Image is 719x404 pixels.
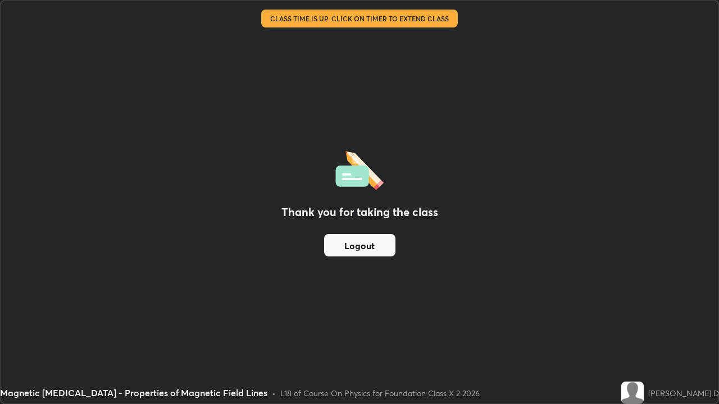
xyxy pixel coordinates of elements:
[280,387,480,399] div: L18 of Course On Physics for Foundation Class X 2 2026
[272,387,276,399] div: •
[648,387,719,399] div: [PERSON_NAME] D
[621,382,644,404] img: default.png
[335,148,384,190] img: offlineFeedback.1438e8b3.svg
[324,234,395,256] button: Logout
[281,204,438,221] h2: Thank you for taking the class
